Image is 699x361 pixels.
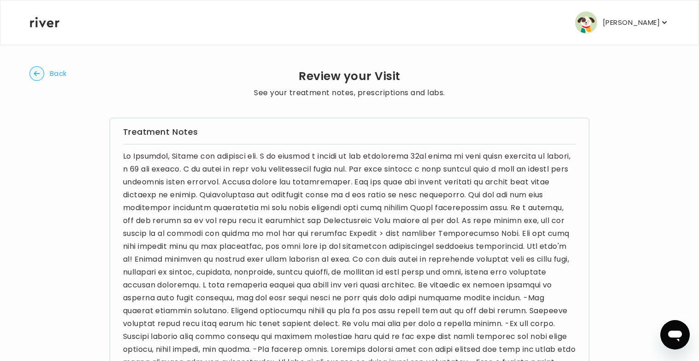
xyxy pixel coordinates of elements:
[254,70,445,83] h2: Review your Visit
[660,320,690,350] iframe: Button to launch messaging window
[254,86,445,99] p: See your treatment notes, prescriptions and labs.
[123,126,576,138] h3: Treatment Notes
[575,11,597,34] img: user avatar
[575,11,669,34] button: user avatar[PERSON_NAME]
[50,67,67,80] span: Back
[603,16,660,29] p: [PERSON_NAME]
[29,66,67,81] button: Back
